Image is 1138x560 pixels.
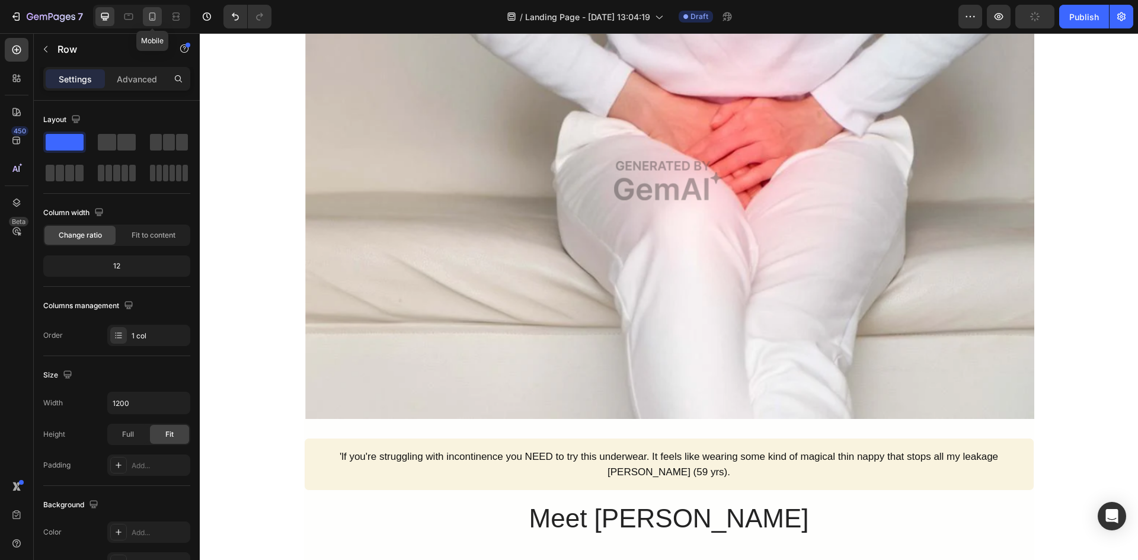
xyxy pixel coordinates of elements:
span: Change ratio [59,230,102,241]
div: Order [43,330,63,341]
div: Publish [1069,11,1099,23]
div: 12 [46,258,188,274]
div: Padding [43,460,71,471]
div: 450 [11,126,28,136]
p: Row [57,42,158,56]
div: Beta [9,217,28,226]
div: Undo/Redo [223,5,271,28]
p: 7 [78,9,83,24]
div: Color [43,527,62,537]
div: Open Intercom Messenger [1098,502,1126,530]
span: Fit to content [132,230,175,241]
div: Column width [43,205,106,221]
button: Publish [1059,5,1109,28]
span: Draft [691,11,708,22]
span: Landing Page - [DATE] 13:04:19 [525,11,650,23]
span: Fit [165,429,174,440]
div: Columns management [43,298,136,314]
p: Settings [59,73,92,85]
div: Background [43,497,101,513]
span: Full [122,429,134,440]
span: / [520,11,523,23]
div: Add... [132,527,187,538]
div: Size [43,367,75,383]
div: The Woman Behind the Life-Changing Leakproof Underwear [104,525,835,543]
h2: Meet [PERSON_NAME] [104,465,835,506]
p: Advanced [117,73,157,85]
button: 7 [5,5,88,28]
div: Layout [43,112,83,128]
div: 1 col [132,331,187,341]
div: Height [43,429,65,440]
div: 'lf you're struggling with incontinence you NEED to try this underwear. It feels like wearing som... [114,415,824,447]
input: Auto [108,392,190,414]
div: Width [43,398,63,408]
iframe: Design area [200,33,1138,560]
div: Add... [132,460,187,471]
